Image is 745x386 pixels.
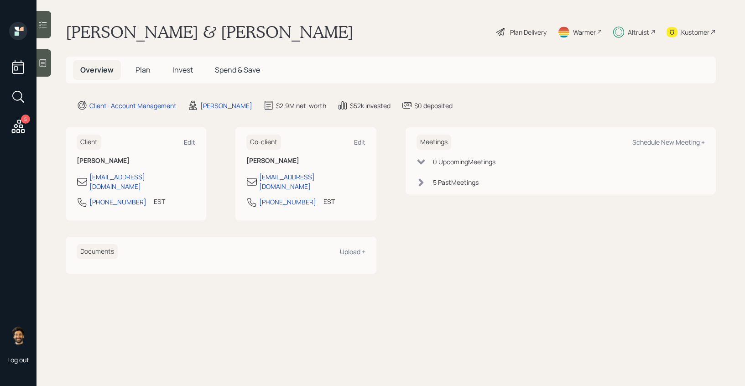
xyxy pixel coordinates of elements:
span: Invest [172,65,193,75]
div: Schedule New Meeting + [632,138,705,146]
div: [PERSON_NAME] [200,101,252,110]
h6: Co-client [246,135,281,150]
div: EST [323,197,335,206]
div: Altruist [628,27,649,37]
div: Client · Account Management [89,101,177,110]
span: Overview [80,65,114,75]
div: Plan Delivery [510,27,547,37]
div: 0 Upcoming Meeting s [433,157,495,167]
div: Warmer [573,27,596,37]
h6: Meetings [417,135,451,150]
div: 5 Past Meeting s [433,177,479,187]
div: [PHONE_NUMBER] [259,197,316,207]
img: eric-schwartz-headshot.png [9,326,27,344]
h1: [PERSON_NAME] & [PERSON_NAME] [66,22,354,42]
div: Kustomer [681,27,709,37]
div: Edit [184,138,195,146]
h6: [PERSON_NAME] [246,157,365,165]
div: [EMAIL_ADDRESS][DOMAIN_NAME] [259,172,365,191]
div: [PHONE_NUMBER] [89,197,146,207]
h6: [PERSON_NAME] [77,157,195,165]
div: Log out [7,355,29,364]
h6: Client [77,135,101,150]
div: 5 [21,115,30,124]
div: $0 deposited [414,101,453,110]
div: [EMAIL_ADDRESS][DOMAIN_NAME] [89,172,195,191]
div: $52k invested [350,101,391,110]
div: EST [154,197,165,206]
span: Spend & Save [215,65,260,75]
h6: Documents [77,244,118,259]
div: $2.9M net-worth [276,101,326,110]
span: Plan [135,65,151,75]
div: Edit [354,138,365,146]
div: Upload + [340,247,365,256]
